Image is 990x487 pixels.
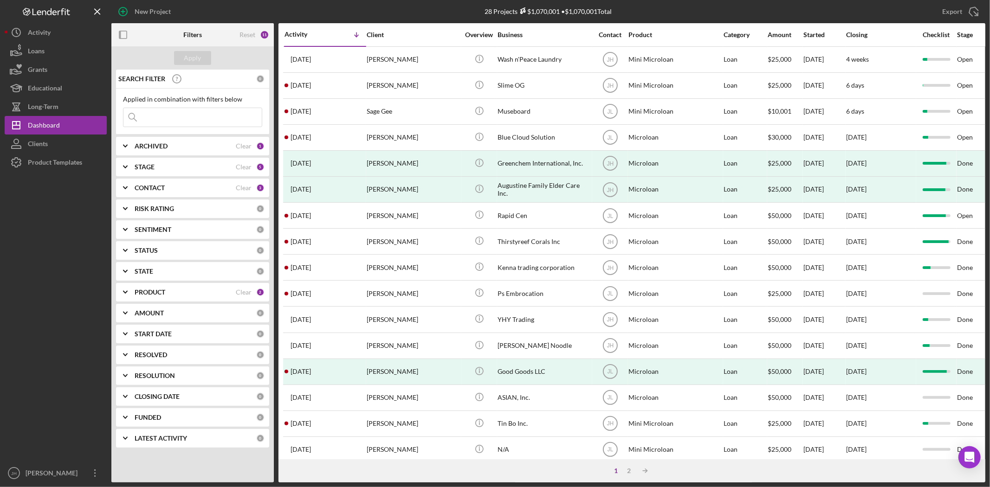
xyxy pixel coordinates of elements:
time: 2025-03-06 03:44 [291,186,311,193]
div: 0 [256,413,265,422]
b: PRODUCT [135,288,165,296]
div: [DATE] [803,73,845,98]
div: [PERSON_NAME] [367,411,459,436]
div: Slime OG [498,73,590,98]
b: STATE [135,268,153,275]
text: JL [607,447,613,453]
div: $1,070,001 [518,7,560,15]
b: AMOUNT [135,309,164,317]
a: Grants [5,60,107,79]
text: JH [607,264,614,271]
time: 2025-08-27 18:11 [291,108,311,115]
div: Educational [28,79,62,100]
div: Clear [236,288,252,296]
div: Clear [236,184,252,192]
div: Augustine Family Elder Care Inc. [498,177,590,202]
text: JL [607,212,613,219]
div: [DATE] [846,186,867,193]
div: [DATE] [803,437,845,462]
text: JH [607,186,614,193]
time: 2025-09-03 19:40 [291,82,311,89]
time: 2025-08-04 04:09 [291,134,311,141]
time: 2024-10-15 08:14 [291,446,311,453]
div: Sage Gee [367,99,459,124]
b: Filters [183,31,202,38]
time: 4 weeks [846,55,869,63]
div: Loan [724,437,767,462]
div: Microloan [628,281,721,306]
button: New Project [111,2,180,21]
div: Activity [28,23,51,44]
div: Microloan [628,177,721,202]
div: 0 [256,205,265,213]
div: Closing [846,31,916,38]
div: 1 [610,467,623,474]
b: SENTIMENT [135,226,171,233]
div: Loan [724,177,767,202]
div: [DATE] [803,203,845,228]
span: $25,000 [768,419,791,427]
div: [PERSON_NAME] [367,229,459,254]
div: [DATE] [846,368,867,375]
time: [DATE] [846,315,867,323]
text: JL [607,109,613,115]
div: [PERSON_NAME] [367,437,459,462]
b: FUNDED [135,414,161,421]
div: 1 [256,142,265,150]
b: SEARCH FILTER [118,75,165,83]
div: Microloan [628,229,721,254]
div: 0 [256,225,265,234]
span: $30,000 [768,133,791,141]
time: [DATE] [846,341,867,349]
time: [DATE] [846,419,867,427]
div: 28 Projects • $1,070,001 Total [485,7,612,15]
a: Activity [5,23,107,42]
div: [DATE] [803,255,845,280]
div: Loan [724,99,767,124]
div: Microloan [628,125,721,150]
time: 2024-11-14 19:22 [291,394,311,401]
div: Rapid Cen [498,203,590,228]
div: 0 [256,330,265,338]
div: [PERSON_NAME] [367,385,459,410]
span: $25,000 [768,445,791,453]
time: [DATE] [846,445,867,453]
div: [PERSON_NAME] [367,125,459,150]
div: Microloan [628,255,721,280]
div: 11 [260,30,269,39]
time: [DATE] [846,393,867,401]
div: Dashboard [28,116,60,137]
div: Business [498,31,590,38]
b: STATUS [135,247,158,254]
div: [PERSON_NAME] [367,47,459,72]
div: Activity [285,31,325,38]
time: 2025-01-16 22:03 [291,264,311,271]
button: Long-Term [5,97,107,116]
time: [DATE] [846,133,867,141]
b: CONTACT [135,184,165,192]
div: Applied in combination with filters below [123,96,262,103]
div: Mini Microloan [628,73,721,98]
div: [PERSON_NAME] [367,281,459,306]
button: Product Templates [5,153,107,172]
time: 2024-12-18 21:34 [291,316,311,323]
text: JL [607,135,613,141]
div: [DATE] [803,411,845,436]
div: YHY Trading [498,307,590,332]
div: Reset [239,31,255,38]
div: Loan [724,203,767,228]
div: Clear [236,142,252,150]
div: Greenchem International, Inc. [498,151,590,176]
div: [DATE] [803,359,845,384]
time: [DATE] [846,289,867,297]
time: 2024-12-03 20:33 [291,342,311,349]
div: Started [803,31,845,38]
div: New Project [135,2,171,21]
text: JH [607,343,614,349]
div: 0 [256,372,265,380]
div: Microloan [628,307,721,332]
text: JH [607,238,614,245]
div: 0 [256,309,265,317]
div: [DATE] [803,125,845,150]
